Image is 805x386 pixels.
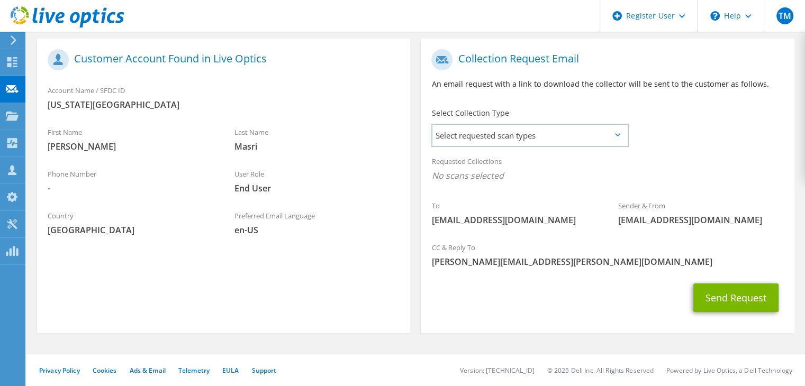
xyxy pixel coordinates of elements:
li: © 2025 Dell Inc. All Rights Reserved [547,366,654,375]
div: First Name [37,121,224,158]
span: [GEOGRAPHIC_DATA] [48,224,213,236]
span: [EMAIL_ADDRESS][DOMAIN_NAME] [431,214,597,226]
div: Preferred Email Language [224,205,411,241]
span: en-US [234,224,400,236]
span: No scans selected [431,170,783,181]
div: CC & Reply To [421,236,794,273]
button: Send Request [693,283,779,312]
div: Requested Collections [421,150,794,189]
div: Last Name [224,121,411,158]
span: TM [776,7,793,24]
span: [PERSON_NAME][EMAIL_ADDRESS][PERSON_NAME][DOMAIN_NAME] [431,256,783,268]
svg: \n [710,11,720,21]
span: Masri [234,141,400,152]
h1: Customer Account Found in Live Optics [48,49,394,70]
span: Select requested scan types [432,125,627,146]
div: Country [37,205,224,241]
span: [US_STATE][GEOGRAPHIC_DATA] [48,99,400,111]
div: To [421,195,608,231]
a: Privacy Policy [39,366,80,375]
div: Sender & From [608,195,794,231]
p: An email request with a link to download the collector will be sent to the customer as follows. [431,78,783,90]
li: Version: [TECHNICAL_ID] [460,366,535,375]
span: [EMAIL_ADDRESS][DOMAIN_NAME] [618,214,784,226]
a: Cookies [93,366,117,375]
div: Phone Number [37,163,224,199]
div: Account Name / SFDC ID [37,79,410,116]
a: Telemetry [178,366,210,375]
h1: Collection Request Email [431,49,778,70]
a: EULA [222,366,239,375]
span: [PERSON_NAME] [48,141,213,152]
span: - [48,182,213,194]
span: End User [234,182,400,194]
li: Powered by Live Optics, a Dell Technology [666,366,792,375]
a: Ads & Email [130,366,166,375]
div: User Role [224,163,411,199]
label: Select Collection Type [431,108,509,118]
a: Support [251,366,276,375]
